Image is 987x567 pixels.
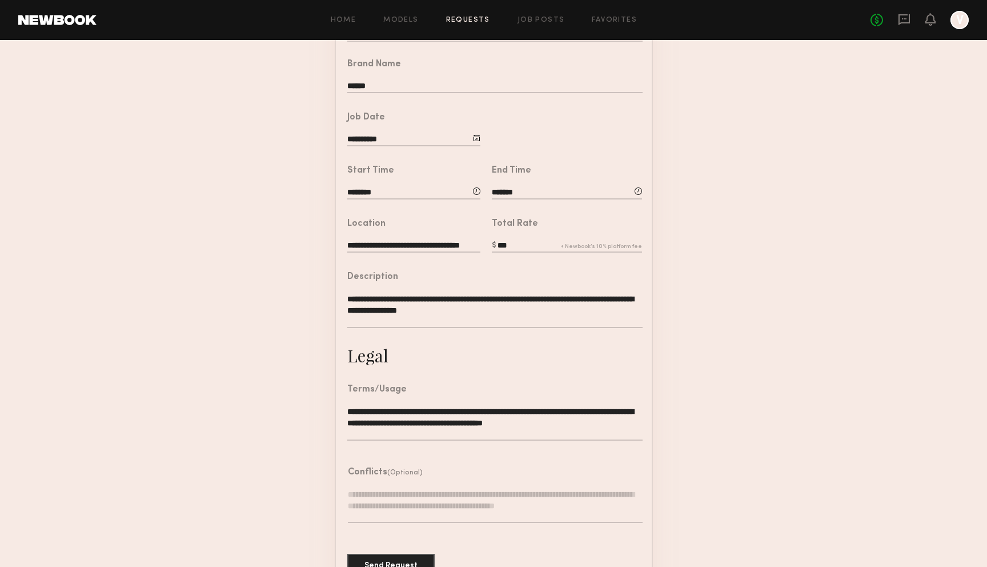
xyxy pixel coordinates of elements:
a: Models [383,17,418,24]
header: Conflicts [348,468,423,477]
div: Location [347,219,386,229]
div: Terms/Usage [347,385,407,394]
div: Legal [347,344,388,367]
div: End Time [492,166,531,175]
div: Start Time [347,166,394,175]
a: Home [331,17,356,24]
span: (Optional) [387,469,423,476]
a: V [950,11,969,29]
div: Job Date [347,113,385,122]
div: Brand Name [347,60,401,69]
div: Description [347,273,398,282]
a: Job Posts [517,17,565,24]
a: Favorites [592,17,637,24]
div: Total Rate [492,219,538,229]
a: Requests [446,17,490,24]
